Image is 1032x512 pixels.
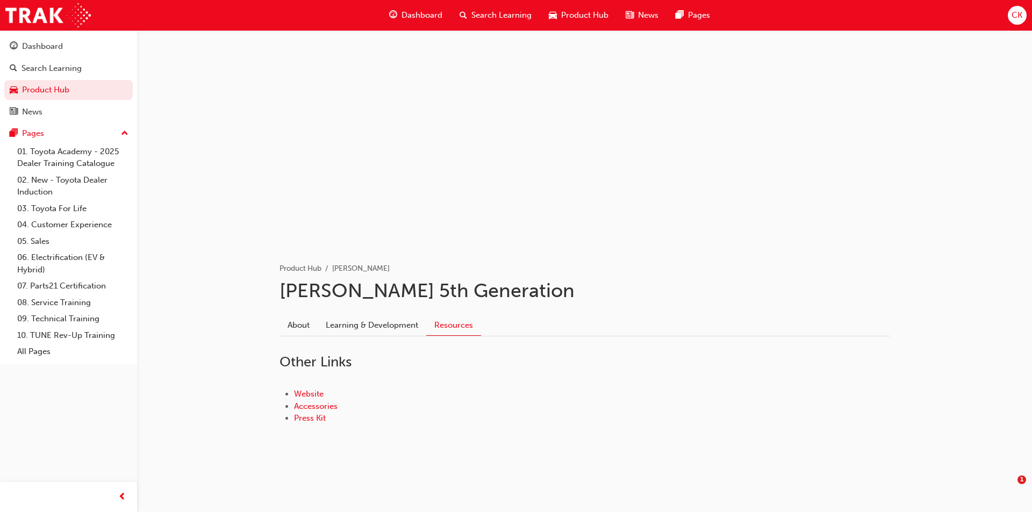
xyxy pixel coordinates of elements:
span: News [638,9,658,21]
a: About [279,315,318,336]
span: Dashboard [402,9,442,21]
span: Product Hub [561,9,608,21]
div: Search Learning [21,62,82,75]
span: Search Learning [471,9,532,21]
span: car-icon [10,85,18,95]
a: News [4,102,133,122]
span: Pages [688,9,710,21]
a: 07. Parts21 Certification [13,278,133,294]
a: Product Hub [279,264,321,273]
a: Resources [426,315,481,336]
span: search-icon [10,64,17,74]
a: 02. New - Toyota Dealer Induction [13,172,133,200]
a: pages-iconPages [667,4,719,26]
button: Pages [4,124,133,143]
span: news-icon [10,107,18,117]
a: 03. Toyota For Life [13,200,133,217]
h2: Other Links [279,354,890,371]
a: news-iconNews [617,4,667,26]
a: Search Learning [4,59,133,78]
a: search-iconSearch Learning [451,4,540,26]
span: search-icon [460,9,467,22]
a: Learning & Development [318,315,426,336]
a: guage-iconDashboard [381,4,451,26]
h1: [PERSON_NAME] 5th Generation [279,279,890,302]
span: news-icon [626,9,634,22]
div: News [22,106,42,118]
span: CK [1012,9,1022,21]
a: Dashboard [4,37,133,56]
span: pages-icon [10,129,18,139]
a: 04. Customer Experience [13,217,133,233]
span: guage-icon [10,42,18,52]
iframe: Intercom live chat [995,475,1021,501]
span: car-icon [549,9,557,22]
div: Dashboard [22,40,63,53]
span: guage-icon [389,9,397,22]
a: 10. TUNE Rev-Up Training [13,327,133,344]
a: 08. Service Training [13,294,133,311]
span: 1 [1017,475,1026,484]
a: Website [294,389,324,399]
button: CK [1008,6,1027,25]
a: Press Kit [294,413,326,423]
button: DashboardSearch LearningProduct HubNews [4,34,133,124]
a: 09. Technical Training [13,311,133,327]
span: pages-icon [676,9,684,22]
span: prev-icon [118,491,126,504]
a: 05. Sales [13,233,133,250]
a: 06. Electrification (EV & Hybrid) [13,249,133,278]
a: 01. Toyota Academy - 2025 Dealer Training Catalogue [13,143,133,172]
img: Trak [5,3,91,27]
a: Accessories [294,401,338,411]
a: All Pages [13,343,133,360]
li: [PERSON_NAME] [332,263,390,275]
a: Product Hub [4,80,133,100]
div: Pages [22,127,44,140]
a: car-iconProduct Hub [540,4,617,26]
span: up-icon [121,127,128,141]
